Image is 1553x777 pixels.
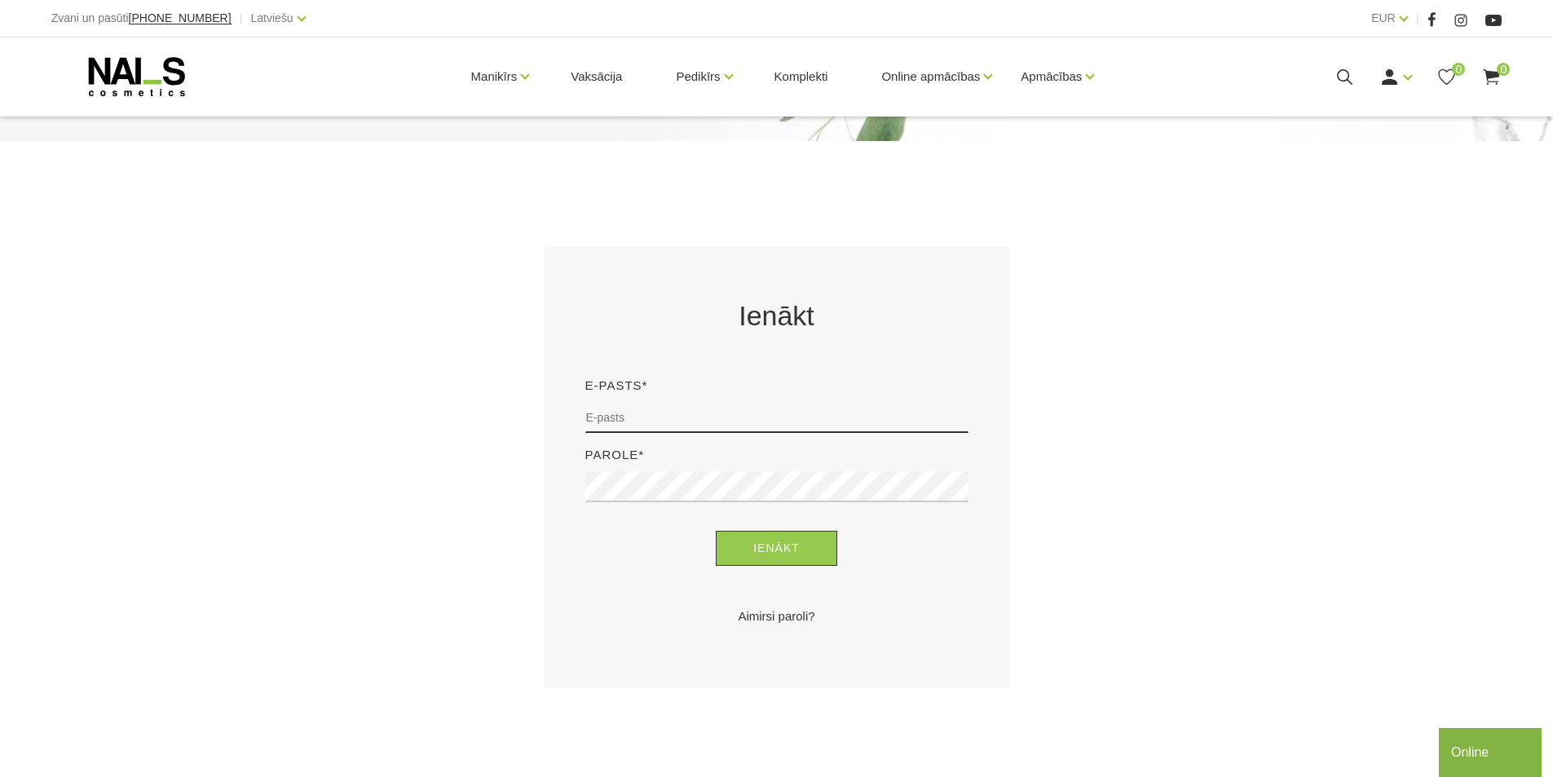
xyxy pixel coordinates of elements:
a: 0 [1481,67,1502,87]
a: Aimirsi paroli? [585,607,968,626]
span: 0 [1497,63,1510,76]
h2: Ienākt [585,296,968,335]
span: 0 [1452,63,1465,76]
label: Parole* [585,445,645,465]
span: [PHONE_NUMBER] [129,11,232,24]
a: Komplekti [761,38,841,116]
label: E-pasts* [585,376,648,395]
iframe: chat widget [1439,725,1545,777]
span: | [1416,8,1419,29]
a: EUR [1371,8,1396,28]
button: Ienākt [716,531,837,566]
a: Pedikīrs [676,44,720,109]
a: Manikīrs [471,44,518,109]
a: Vaksācija [558,38,635,116]
div: Zvani un pasūti [51,8,232,29]
a: [PHONE_NUMBER] [129,12,232,24]
input: E-pasts [585,402,968,433]
span: | [240,8,243,29]
a: Online apmācības [881,44,980,109]
a: Latviešu [251,8,293,28]
a: Apmācības [1021,44,1082,109]
a: 0 [1436,67,1457,87]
